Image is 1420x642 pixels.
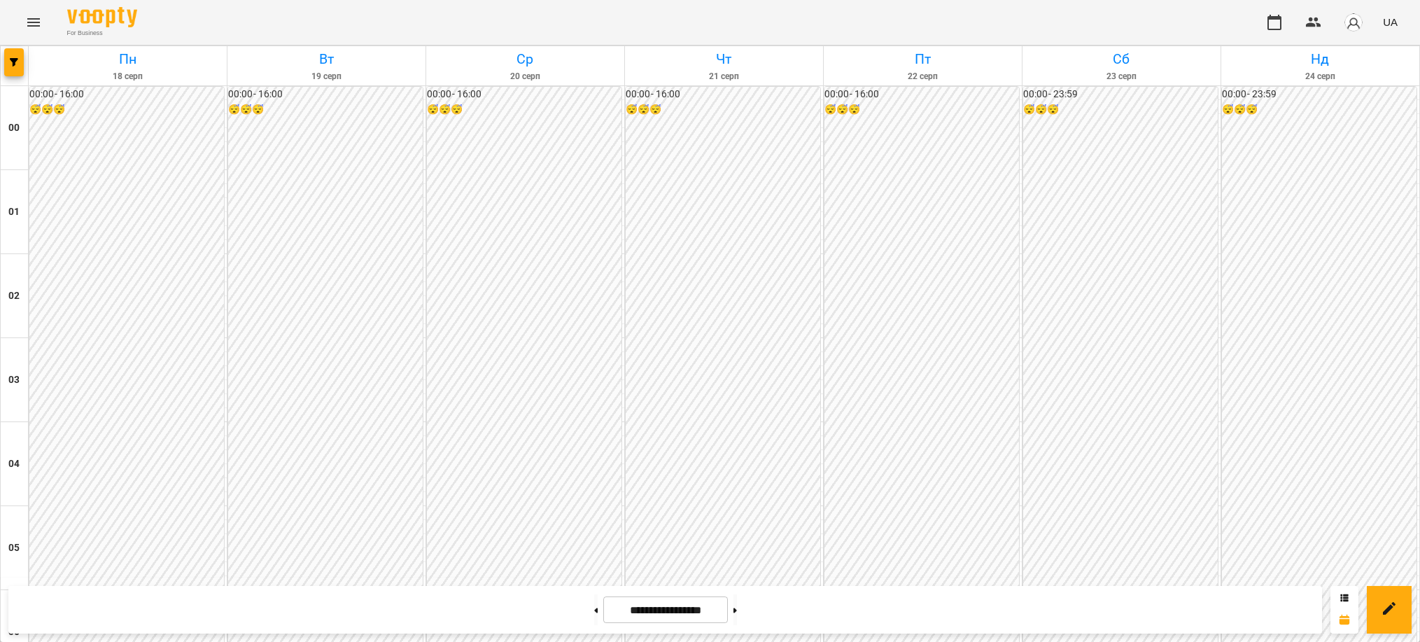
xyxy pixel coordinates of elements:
[8,456,20,472] h6: 04
[1377,9,1403,35] button: UA
[1344,13,1363,32] img: avatar_s.png
[428,70,622,83] h6: 20 серп
[626,102,820,118] h6: 😴😴😴
[8,204,20,220] h6: 01
[627,48,821,70] h6: Чт
[8,372,20,388] h6: 03
[1383,15,1398,29] span: UA
[1223,48,1417,70] h6: Нд
[428,48,622,70] h6: Ср
[17,6,50,39] button: Menu
[67,29,137,38] span: For Business
[8,540,20,556] h6: 05
[8,120,20,136] h6: 00
[1223,70,1417,83] h6: 24 серп
[29,87,224,102] h6: 00:00 - 16:00
[230,48,423,70] h6: Вт
[1025,70,1218,83] h6: 23 серп
[826,70,1020,83] h6: 22 серп
[29,102,224,118] h6: 😴😴😴
[1023,87,1218,102] h6: 00:00 - 23:59
[1222,102,1417,118] h6: 😴😴😴
[1222,87,1417,102] h6: 00:00 - 23:59
[230,70,423,83] h6: 19 серп
[228,87,423,102] h6: 00:00 - 16:00
[824,102,1019,118] h6: 😴😴😴
[67,7,137,27] img: Voopty Logo
[627,70,821,83] h6: 21 серп
[1025,48,1218,70] h6: Сб
[31,48,225,70] h6: Пн
[228,102,423,118] h6: 😴😴😴
[626,87,820,102] h6: 00:00 - 16:00
[427,87,621,102] h6: 00:00 - 16:00
[1023,102,1218,118] h6: 😴😴😴
[826,48,1020,70] h6: Пт
[824,87,1019,102] h6: 00:00 - 16:00
[31,70,225,83] h6: 18 серп
[427,102,621,118] h6: 😴😴😴
[8,288,20,304] h6: 02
